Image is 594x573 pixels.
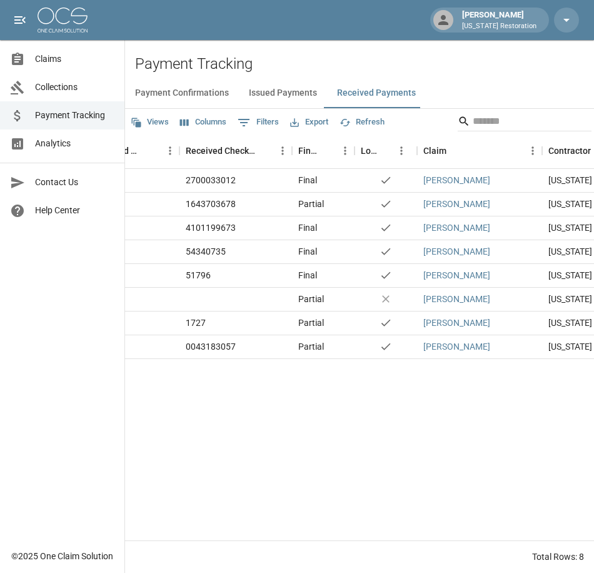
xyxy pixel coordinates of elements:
span: Help Center [35,204,114,217]
div: Claim [417,133,542,168]
a: [PERSON_NAME] [423,269,490,281]
div: Total Rows: 8 [532,550,584,563]
span: Claims [35,53,114,66]
div: Received Check Number [186,133,256,168]
button: Payment Confirmations [125,78,239,108]
div: 54340735 [186,245,226,258]
div: Final/Partial [298,133,318,168]
div: 4101199673 [186,221,236,234]
a: [PERSON_NAME] [423,174,490,186]
div: Search [458,111,591,134]
span: Contact Us [35,176,114,189]
div: 0043183057 [186,340,236,353]
button: Refresh [336,113,388,132]
div: Final [298,245,317,258]
button: Menu [392,141,411,160]
button: Menu [273,141,292,160]
h2: Payment Tracking [135,55,594,73]
div: [PERSON_NAME] [457,9,541,31]
div: Partial [298,293,324,305]
button: Sort [318,142,336,160]
div: Final [298,174,317,186]
img: ocs-logo-white-transparent.png [38,8,88,33]
div: © 2025 One Claim Solution [11,550,113,562]
button: Sort [143,142,161,160]
button: Sort [256,142,273,160]
button: Menu [161,141,179,160]
button: open drawer [8,8,33,33]
span: Analytics [35,137,114,150]
button: Show filters [234,113,282,133]
div: 51796 [186,269,211,281]
div: 1727 [186,317,206,329]
div: Received Check Number [179,133,292,168]
button: Select columns [177,113,229,132]
div: Contractor [548,133,591,168]
button: Sort [446,142,464,160]
a: [PERSON_NAME] [423,245,490,258]
div: 2700033012 [186,174,236,186]
div: 1643703678 [186,198,236,210]
div: Partial [298,198,324,210]
div: Partial [298,317,324,329]
div: Claim [423,133,446,168]
p: [US_STATE] Restoration [462,21,536,32]
a: [PERSON_NAME] [423,293,490,305]
button: Received Payments [327,78,426,108]
div: Lockbox [355,133,417,168]
span: Collections [35,81,114,94]
button: Issued Payments [239,78,327,108]
div: Partial [298,340,324,353]
div: Lockbox [361,133,378,168]
button: Menu [523,141,542,160]
a: [PERSON_NAME] [423,317,490,329]
div: Final [298,221,317,234]
button: Menu [336,141,355,160]
div: Final [298,269,317,281]
div: Received Method [86,133,179,168]
div: Final/Partial [292,133,355,168]
div: dynamic tabs [125,78,594,108]
button: Views [128,113,172,132]
a: [PERSON_NAME] [423,198,490,210]
a: [PERSON_NAME] [423,221,490,234]
a: [PERSON_NAME] [423,340,490,353]
button: Export [287,113,331,132]
button: Sort [378,142,396,160]
span: Payment Tracking [35,109,114,122]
